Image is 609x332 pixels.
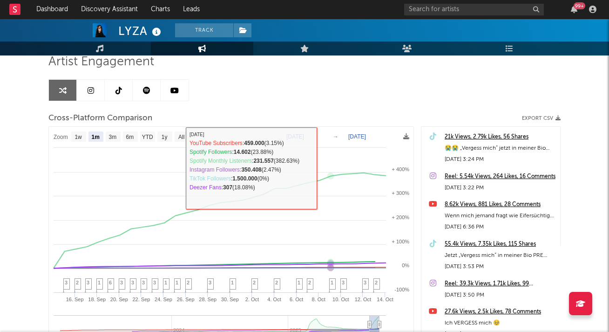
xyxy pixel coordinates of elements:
span: 1 [331,280,333,285]
div: [DATE] 3:22 PM [445,182,555,194]
span: 2 [375,280,378,285]
span: 3 [209,280,211,285]
span: 1 [164,280,167,285]
span: 3 [120,280,123,285]
div: [DATE] 3:53 PM [445,261,555,272]
span: Cross-Platform Comparison [48,113,152,124]
div: [DATE] 3:50 PM [445,290,555,301]
a: 21k Views, 2.79k Likes, 56 Shares [445,131,555,143]
span: Artist Engagement [48,56,154,68]
span: 3 [342,280,345,285]
div: Ich VERGESS mich 🥹 [445,318,555,329]
text: 8. Oct [312,297,325,302]
span: 1 [98,280,101,285]
text: 6. Oct [290,297,303,302]
span: 1 [298,280,300,285]
a: Reel: 39.3k Views, 1.71k Likes, 99 Comments [445,278,555,290]
text: Zoom [54,134,68,140]
text: 18. Sep [88,297,106,302]
text: 16. Sep [66,297,84,302]
span: 3 [153,280,156,285]
span: 3 [131,280,134,285]
span: 1 [176,280,178,285]
a: 8.62k Views, 881 Likes, 28 Comments [445,199,555,210]
div: Jetzt „Vergess mich“ in meiner Bio PRE SAVEN! 🥹💙 #vergessmich #newmusic #fy [445,250,555,261]
span: 2 [253,280,256,285]
text: + 400% [392,166,409,172]
div: 😭😭 „Vergess mich“ jetzt in meiner Bio PRE SAVEN 🫶🏼 [445,143,555,154]
span: 3 [142,280,145,285]
span: 3 [65,280,68,285]
text: YTD [142,134,153,140]
text: 30. Sep [221,297,239,302]
text: + 200% [392,214,409,220]
text: All [178,134,184,140]
span: 3 [364,280,366,285]
text: 12. Oct [355,297,371,302]
text: 1m [91,134,99,140]
span: 6 [109,280,112,285]
text: 0% [402,263,409,268]
span: 2 [275,280,278,285]
text: 3m [109,134,117,140]
text: [DATE] [348,133,366,140]
text: 1w [74,134,82,140]
text: + 100% [392,239,409,244]
text: 28. Sep [199,297,217,302]
span: 3 [87,280,89,285]
text: 4. Oct [267,297,281,302]
button: 99+ [571,6,577,13]
text: 24. Sep [155,297,172,302]
text: 22. Sep [132,297,150,302]
text: 14. Oct [377,297,393,302]
span: 2 [187,280,189,285]
div: [DATE] 3:24 PM [445,154,555,165]
text: [DATE] [286,133,304,140]
text: 1y [162,134,168,140]
button: Track [175,23,233,37]
div: 99 + [574,2,585,9]
a: Reel: 5.54k Views, 264 Likes, 16 Comments [445,171,555,182]
div: [DATE] 6:36 PM [445,221,555,233]
text: 6m [126,134,134,140]
div: Wenn mich jemand fragt wie Eifersüchtig ich bin 🥹😭 #vergessmich [445,210,555,221]
span: 2 [308,280,311,285]
span: 1 [231,280,234,285]
span: 2 [76,280,79,285]
text: → [333,133,338,140]
input: Search for artists [404,4,544,15]
text: -100% [394,287,409,292]
text: 10. Oct [332,297,349,302]
a: 27.6k Views, 2.5k Likes, 78 Comments [445,306,555,318]
text: 2. Oct [245,297,259,302]
text: + 300% [392,190,409,196]
text: 20. Sep [110,297,128,302]
text: 26. Sep [177,297,195,302]
a: 55.4k Views, 7.35k Likes, 115 Shares [445,239,555,250]
button: Export CSV [522,116,561,121]
div: LYZA [118,23,163,39]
